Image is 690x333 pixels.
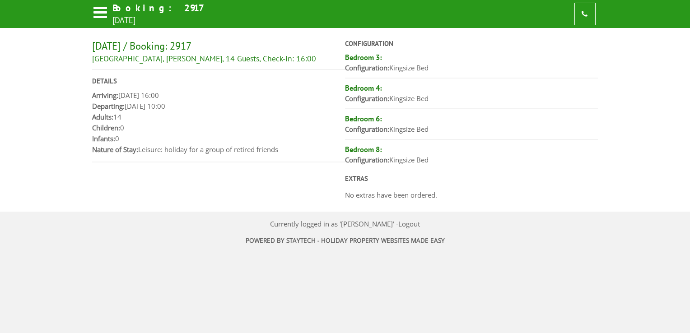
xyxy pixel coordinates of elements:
[246,236,445,245] a: Powered by StayTech - Holiday property websites made easy
[345,83,598,93] h4: Bedroom 4:
[92,145,138,154] strong: Nature of Stay:
[92,91,118,100] strong: Arriving:
[92,144,345,155] p: Leisure: holiday for a group of retired friends
[92,218,598,229] p: Currently logged in as '[PERSON_NAME]' -
[92,77,345,85] h3: Details
[92,53,345,64] h3: [GEOGRAPHIC_DATA], [PERSON_NAME], 14 Guests, Check-in: 16:00
[345,125,389,134] strong: Configuration:
[345,190,598,200] p: No extras have been ordered.
[92,90,345,101] p: [DATE] 16:00
[92,111,345,122] p: 14
[345,155,389,164] strong: Configuration:
[345,124,598,134] p: Kingsize Bed
[92,101,345,111] p: [DATE] 10:00
[345,114,598,124] h4: Bedroom 6:
[345,39,598,48] h3: Configuration
[345,63,389,72] strong: Configuration:
[92,134,115,143] strong: Infants:
[92,122,345,133] p: 0
[92,123,120,132] strong: Children:
[345,144,598,154] h4: Bedroom 8:
[345,62,598,73] p: Kingsize Bed
[92,39,345,52] h2: [DATE] / Booking: 2917
[92,133,345,144] p: 0
[398,219,420,228] a: Logout
[345,93,598,104] p: Kingsize Bed
[92,2,202,26] a: Booking: 2917 [DATE]
[345,94,389,103] strong: Configuration:
[112,15,202,25] h2: [DATE]
[345,52,598,62] h4: Bedroom 3:
[345,174,598,183] h3: Extras
[92,102,125,111] strong: Departing:
[92,112,113,121] strong: Adults:
[345,154,598,165] p: Kingsize Bed
[112,2,202,14] h1: Booking: 2917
